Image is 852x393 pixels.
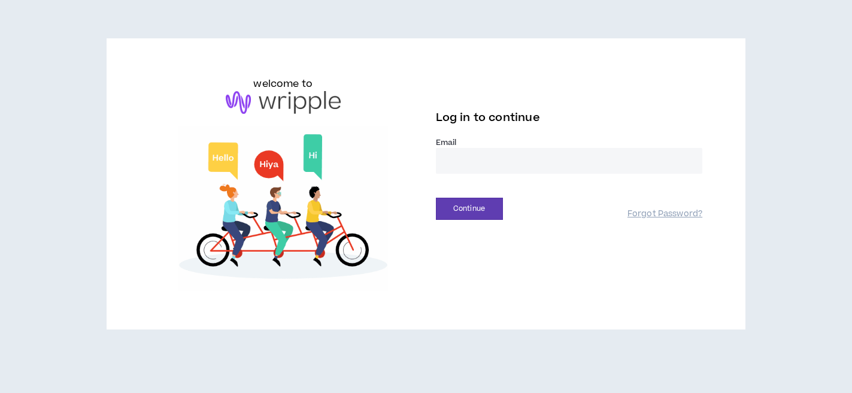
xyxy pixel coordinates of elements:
button: Continue [436,198,503,220]
h6: welcome to [253,77,313,91]
label: Email [436,137,703,148]
span: Log in to continue [436,110,540,125]
a: Forgot Password? [627,208,702,220]
img: Welcome to Wripple [150,126,417,292]
img: logo-brand.png [226,91,341,114]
